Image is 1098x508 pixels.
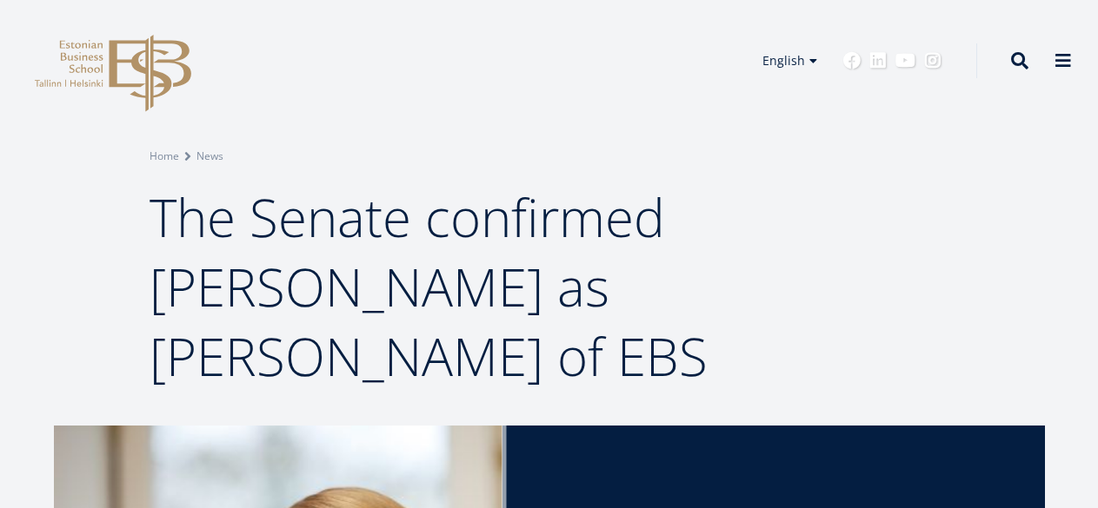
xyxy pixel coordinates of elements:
[869,52,887,69] a: Linkedin
[924,52,942,69] a: Instagram
[150,181,708,392] span: The Senate confirmed [PERSON_NAME] as [PERSON_NAME] of EBS
[196,148,223,165] a: News
[150,148,179,165] a: Home
[843,52,861,69] a: Facebook
[895,52,915,69] a: Youtube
